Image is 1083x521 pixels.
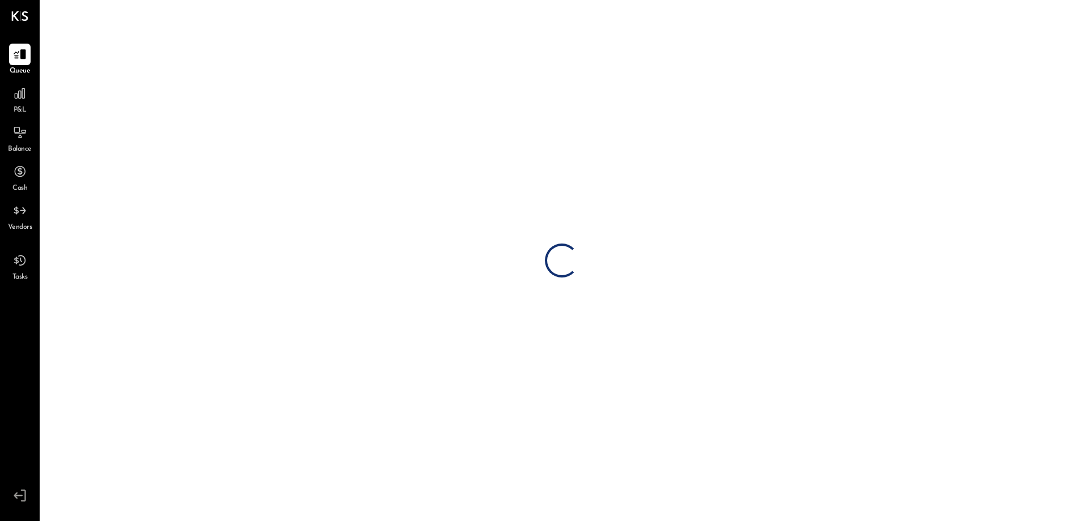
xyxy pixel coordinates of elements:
[1,122,39,155] a: Balance
[1,83,39,116] a: P&L
[10,66,31,76] span: Queue
[12,272,28,283] span: Tasks
[1,250,39,283] a: Tasks
[1,44,39,76] a: Queue
[12,183,27,194] span: Cash
[8,144,32,155] span: Balance
[1,200,39,233] a: Vendors
[14,105,27,116] span: P&L
[1,161,39,194] a: Cash
[8,223,32,233] span: Vendors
